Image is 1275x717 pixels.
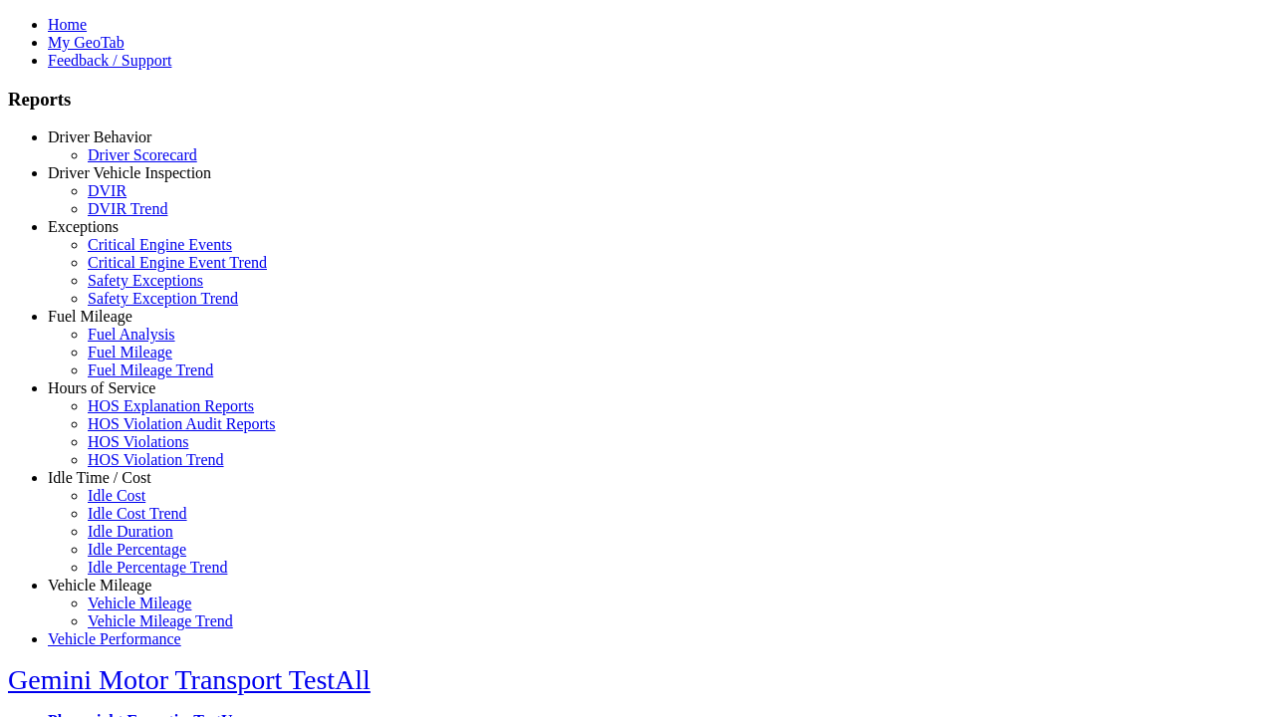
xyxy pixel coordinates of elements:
[48,34,125,51] a: My GeoTab
[48,218,119,235] a: Exceptions
[88,254,267,271] a: Critical Engine Event Trend
[88,272,203,289] a: Safety Exceptions
[88,541,186,558] a: Idle Percentage
[88,236,232,253] a: Critical Engine Events
[88,361,213,378] a: Fuel Mileage Trend
[48,164,211,181] a: Driver Vehicle Inspection
[48,52,171,69] a: Feedback / Support
[48,308,132,325] a: Fuel Mileage
[88,290,238,307] a: Safety Exception Trend
[48,630,181,647] a: Vehicle Performance
[48,577,151,594] a: Vehicle Mileage
[88,523,173,540] a: Idle Duration
[88,182,127,199] a: DVIR
[88,433,188,450] a: HOS Violations
[88,326,175,343] a: Fuel Analysis
[88,505,187,522] a: Idle Cost Trend
[48,128,151,145] a: Driver Behavior
[88,559,227,576] a: Idle Percentage Trend
[48,379,155,396] a: Hours of Service
[88,415,276,432] a: HOS Violation Audit Reports
[88,344,172,360] a: Fuel Mileage
[88,612,233,629] a: Vehicle Mileage Trend
[88,595,191,611] a: Vehicle Mileage
[88,146,197,163] a: Driver Scorecard
[8,89,1267,111] h3: Reports
[88,397,254,414] a: HOS Explanation Reports
[48,469,151,486] a: Idle Time / Cost
[48,16,87,33] a: Home
[88,451,224,468] a: HOS Violation Trend
[88,200,167,217] a: DVIR Trend
[8,664,371,695] a: Gemini Motor Transport TestAll
[88,487,145,504] a: Idle Cost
